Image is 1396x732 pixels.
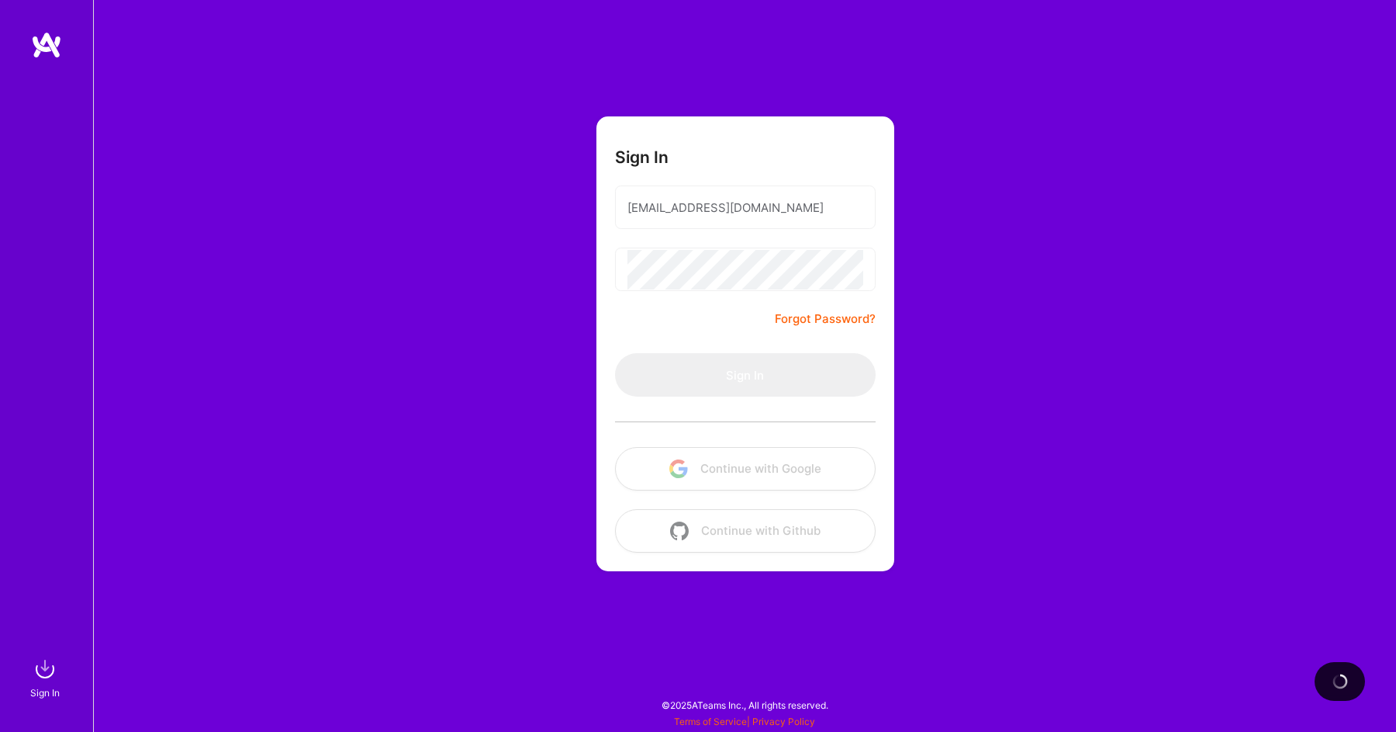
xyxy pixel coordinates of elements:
[674,716,747,727] a: Terms of Service
[615,447,876,491] button: Continue with Google
[669,460,688,478] img: icon
[775,310,876,328] a: Forgot Password?
[627,188,863,227] input: Email...
[615,147,669,167] h3: Sign In
[752,716,815,727] a: Privacy Policy
[31,31,62,59] img: logo
[615,353,876,397] button: Sign In
[670,522,689,540] img: icon
[29,654,60,685] img: sign in
[30,685,60,701] div: Sign In
[674,716,815,727] span: |
[33,654,60,701] a: sign inSign In
[1331,672,1349,691] img: loading
[93,685,1396,724] div: © 2025 ATeams Inc., All rights reserved.
[615,509,876,553] button: Continue with Github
